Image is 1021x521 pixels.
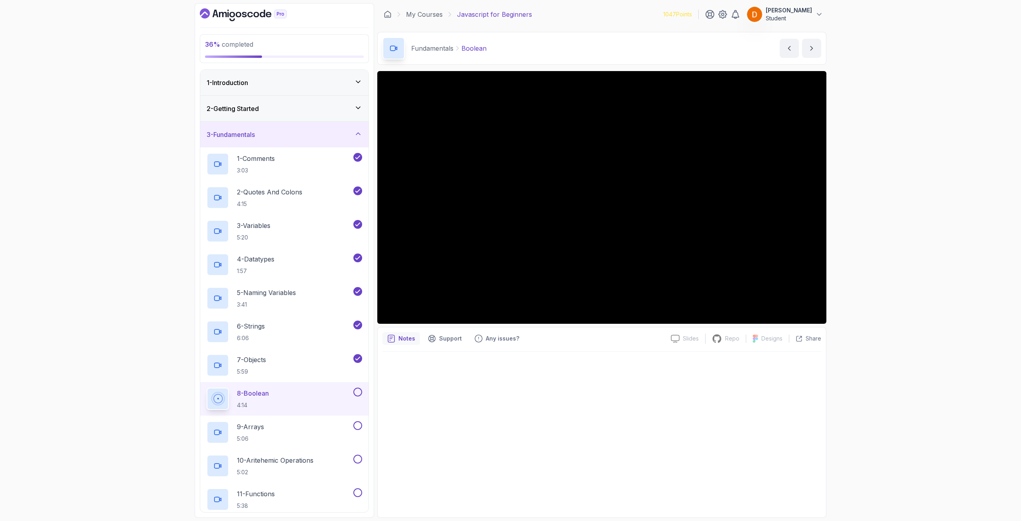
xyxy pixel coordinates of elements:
p: Fundamentals [411,44,453,53]
button: 1-Introduction [200,70,369,95]
p: 5:38 [237,502,275,510]
p: 4:15 [237,200,302,208]
button: 11-Functions5:38 [207,488,362,511]
p: Share [806,335,821,343]
button: 2-Quotes And Colons4:15 [207,186,362,209]
p: Notes [398,335,415,343]
button: 9-Arrays5:06 [207,421,362,444]
p: Javascript for Beginners [457,10,532,19]
iframe: 8 - Boolean [377,71,826,324]
p: Repo [725,335,739,343]
p: 5 - Naming Variables [237,288,296,297]
p: Any issues? [486,335,519,343]
button: 7-Objects5:59 [207,354,362,376]
span: completed [205,40,253,48]
p: 2 - Quotes And Colons [237,187,302,197]
button: 10-Aritehemic Operations5:02 [207,455,362,477]
button: 1-Comments3:03 [207,153,362,175]
p: 3:03 [237,166,275,174]
p: 3:41 [237,301,296,309]
h3: 3 - Fundamentals [207,130,255,139]
button: 4-Datatypes1:57 [207,254,362,276]
a: My Courses [406,10,443,19]
button: 3-Fundamentals [200,122,369,147]
p: 4 - Datatypes [237,254,274,264]
p: 3 - Variables [237,221,270,230]
button: Feedback button [470,332,524,345]
h3: 1 - Introduction [207,78,248,87]
button: previous content [780,39,799,58]
button: user profile image[PERSON_NAME]Student [747,6,823,22]
button: 8-Boolean4:14 [207,388,362,410]
p: 6:06 [237,334,265,342]
button: 2-Getting Started [200,96,369,121]
p: 11 - Functions [237,489,275,499]
p: 6 - Strings [237,321,265,331]
button: Support button [423,332,467,345]
button: notes button [382,332,420,345]
span: 36 % [205,40,220,48]
p: Slides [683,335,699,343]
p: 9 - Arrays [237,422,264,432]
p: 1 - Comments [237,154,275,163]
a: Dashboard [384,10,392,18]
p: 5:02 [237,468,313,476]
button: 3-Variables5:20 [207,220,362,242]
p: [PERSON_NAME] [766,6,812,14]
p: 5:06 [237,435,264,443]
p: 5:59 [237,368,266,376]
p: Boolean [461,44,487,53]
p: Support [439,335,462,343]
p: 1047 Points [663,10,692,18]
p: 7 - Objects [237,355,266,365]
a: Dashboard [200,8,305,21]
img: user profile image [747,7,762,22]
p: 1:57 [237,267,274,275]
button: 6-Strings6:06 [207,321,362,343]
button: 5-Naming Variables3:41 [207,287,362,309]
p: Designs [761,335,783,343]
button: Share [789,335,821,343]
p: 5:20 [237,234,270,242]
button: next content [802,39,821,58]
p: 8 - Boolean [237,388,269,398]
p: 4:14 [237,401,269,409]
h3: 2 - Getting Started [207,104,259,113]
p: Student [766,14,812,22]
p: 10 - Aritehemic Operations [237,456,313,465]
